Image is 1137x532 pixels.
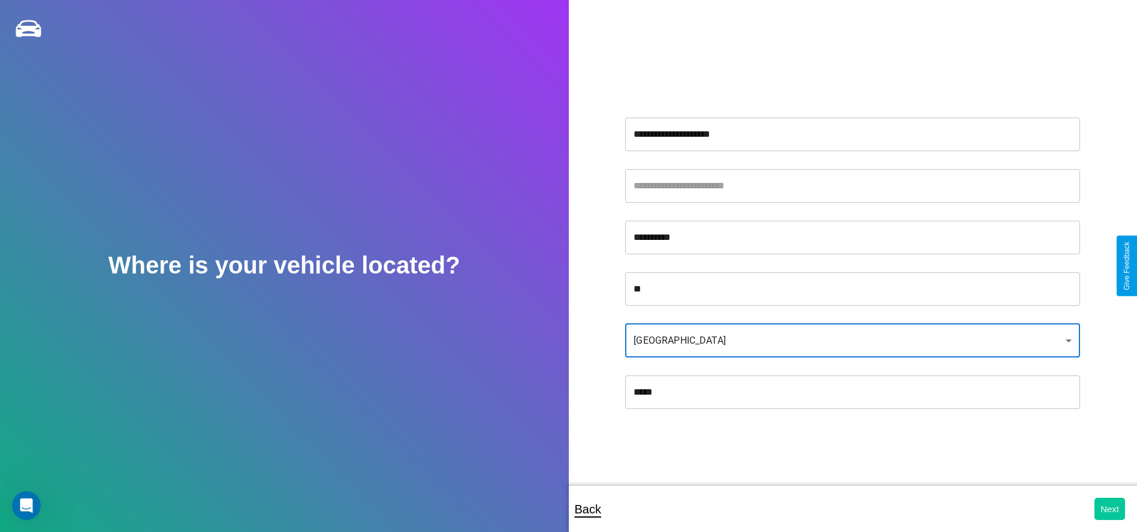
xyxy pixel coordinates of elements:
p: Back [575,498,601,520]
h2: Where is your vehicle located? [108,252,460,279]
div: Give Feedback [1123,242,1131,290]
button: Next [1094,498,1125,520]
div: [GEOGRAPHIC_DATA] [625,324,1080,357]
iframe: Intercom live chat [12,491,41,520]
